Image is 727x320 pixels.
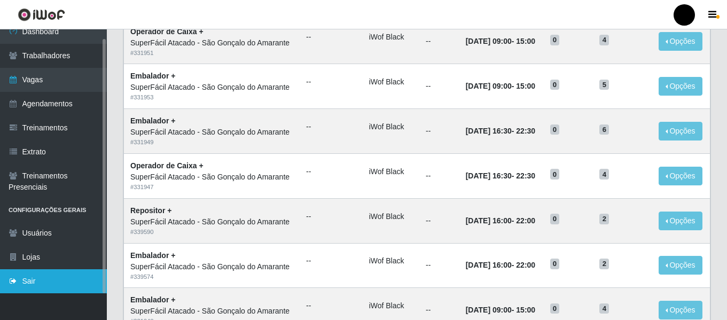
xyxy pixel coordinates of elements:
[369,76,413,88] li: iWof Black
[466,261,512,269] time: [DATE] 16:00
[130,171,293,183] div: SuperFácil Atacado - São Gonçalo do Amarante
[659,122,702,141] button: Opções
[516,306,535,314] time: 15:00
[369,166,413,177] li: iWof Black
[599,169,609,179] span: 4
[130,295,175,304] strong: Embalador +
[466,37,512,45] time: [DATE] 09:00
[130,161,204,170] strong: Operador de Caixa +
[516,171,535,180] time: 22:30
[466,127,535,135] strong: -
[130,116,175,125] strong: Embalador +
[466,37,535,45] strong: -
[599,303,609,314] span: 4
[130,216,293,228] div: SuperFácil Atacado - São Gonçalo do Amarante
[369,211,413,222] li: iWof Black
[659,167,702,185] button: Opções
[466,261,535,269] strong: -
[466,82,535,90] strong: -
[550,124,560,135] span: 0
[466,306,512,314] time: [DATE] 09:00
[659,77,702,96] button: Opções
[466,216,535,225] strong: -
[306,166,356,177] ul: --
[419,19,459,64] td: --
[550,214,560,224] span: 0
[369,121,413,132] li: iWof Black
[599,80,609,90] span: 5
[550,169,560,179] span: 0
[599,124,609,135] span: 6
[18,8,65,21] img: CoreUI Logo
[466,171,512,180] time: [DATE] 16:30
[466,216,512,225] time: [DATE] 16:00
[599,35,609,45] span: 4
[130,206,171,215] strong: Repositor +
[130,183,293,192] div: # 331947
[130,37,293,49] div: SuperFácil Atacado - São Gonçalo do Amarante
[516,127,535,135] time: 22:30
[306,255,356,267] ul: --
[369,300,413,311] li: iWof Black
[599,259,609,269] span: 2
[419,153,459,198] td: --
[419,64,459,109] td: --
[550,80,560,90] span: 0
[130,127,293,138] div: SuperFácil Atacado - São Gonçalo do Amarante
[419,243,459,288] td: --
[466,127,512,135] time: [DATE] 16:30
[466,82,512,90] time: [DATE] 09:00
[369,32,413,43] li: iWof Black
[659,32,702,51] button: Opções
[516,82,535,90] time: 15:00
[130,251,175,260] strong: Embalador +
[516,37,535,45] time: 15:00
[306,32,356,43] ul: --
[550,35,560,45] span: 0
[130,72,175,80] strong: Embalador +
[419,198,459,243] td: --
[306,211,356,222] ul: --
[130,272,293,282] div: # 339574
[550,303,560,314] span: 0
[659,212,702,230] button: Opções
[516,216,535,225] time: 22:00
[659,256,702,275] button: Opções
[306,76,356,88] ul: --
[130,228,293,237] div: # 339590
[130,261,293,272] div: SuperFácil Atacado - São Gonçalo do Amarante
[550,259,560,269] span: 0
[419,109,459,154] td: --
[306,300,356,311] ul: --
[130,82,293,93] div: SuperFácil Atacado - São Gonçalo do Amarante
[130,49,293,58] div: # 331951
[130,138,293,147] div: # 331949
[466,171,535,180] strong: -
[306,121,356,132] ul: --
[516,261,535,269] time: 22:00
[369,255,413,267] li: iWof Black
[659,301,702,319] button: Opções
[466,306,535,314] strong: -
[130,93,293,102] div: # 331953
[130,306,293,317] div: SuperFácil Atacado - São Gonçalo do Amarante
[130,27,204,36] strong: Operador de Caixa +
[599,214,609,224] span: 2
